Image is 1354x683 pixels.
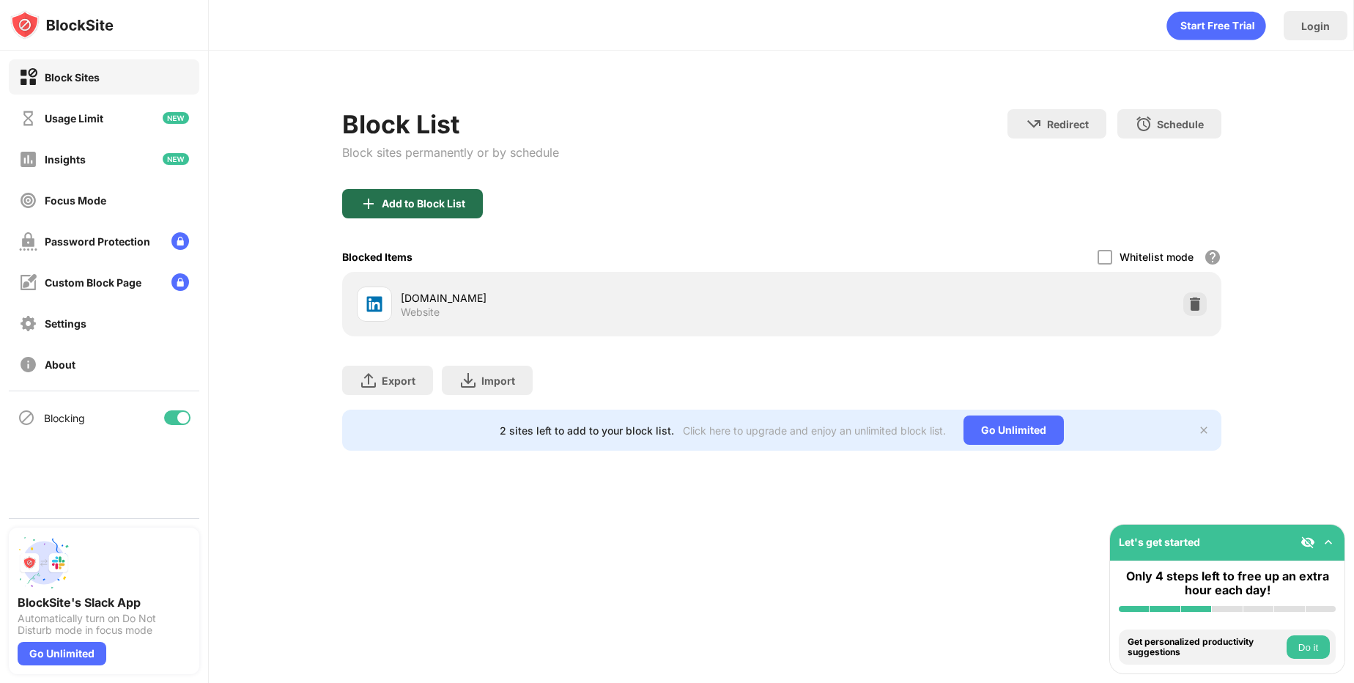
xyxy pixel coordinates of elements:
div: Insights [45,153,86,166]
div: Focus Mode [45,194,106,207]
div: Export [382,374,415,387]
div: About [45,358,75,371]
div: Password Protection [45,235,150,248]
div: Add to Block List [382,198,465,210]
img: omni-setup-toggle.svg [1321,535,1336,550]
img: blocking-icon.svg [18,409,35,427]
img: customize-block-page-off.svg [19,273,37,292]
div: Website [401,306,440,319]
img: settings-off.svg [19,314,37,333]
img: lock-menu.svg [171,232,189,250]
div: Login [1301,20,1330,32]
div: Block Sites [45,71,100,84]
div: Only 4 steps left to free up an extra hour each day! [1119,569,1336,597]
div: Schedule [1157,118,1204,130]
div: Go Unlimited [18,642,106,665]
img: block-on.svg [19,68,37,86]
div: Blocked Items [342,251,413,263]
div: Block List [342,109,559,139]
div: Automatically turn on Do Not Disturb mode in focus mode [18,613,190,636]
img: x-button.svg [1198,424,1210,436]
div: 2 sites left to add to your block list. [500,424,674,437]
img: favicons [366,295,383,313]
img: new-icon.svg [163,112,189,124]
img: focus-off.svg [19,191,37,210]
img: eye-not-visible.svg [1301,535,1315,550]
div: Redirect [1047,118,1089,130]
div: Usage Limit [45,112,103,125]
img: logo-blocksite.svg [10,10,114,40]
div: Blocking [44,412,85,424]
div: Custom Block Page [45,276,141,289]
div: Go Unlimited [963,416,1064,445]
div: animation [1166,11,1266,40]
img: push-slack.svg [18,536,70,589]
div: BlockSite's Slack App [18,595,190,610]
img: insights-off.svg [19,150,37,169]
img: lock-menu.svg [171,273,189,291]
div: Import [481,374,515,387]
div: Get personalized productivity suggestions [1128,637,1283,658]
div: [DOMAIN_NAME] [401,290,782,306]
img: time-usage-off.svg [19,109,37,128]
button: Do it [1287,635,1330,659]
img: password-protection-off.svg [19,232,37,251]
div: Let's get started [1119,536,1200,548]
div: Whitelist mode [1120,251,1194,263]
div: Block sites permanently or by schedule [342,145,559,160]
img: about-off.svg [19,355,37,374]
div: Settings [45,317,86,330]
img: new-icon.svg [163,153,189,165]
div: Click here to upgrade and enjoy an unlimited block list. [683,424,946,437]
